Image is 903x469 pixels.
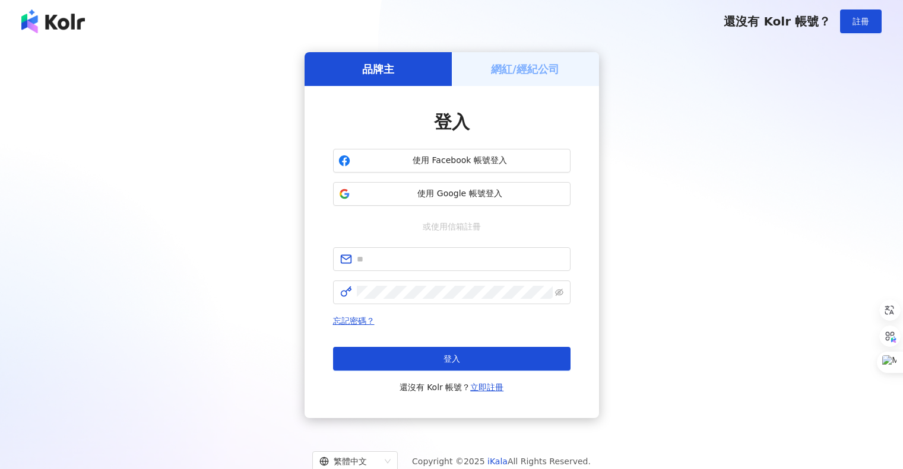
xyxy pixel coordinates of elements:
span: 使用 Google 帳號登入 [355,188,565,200]
span: Copyright © 2025 All Rights Reserved. [412,454,591,468]
span: eye-invisible [555,288,563,296]
span: 使用 Facebook 帳號登入 [355,155,565,167]
h5: 網紅/經紀公司 [491,62,559,76]
button: 註冊 [840,9,882,33]
span: 還沒有 Kolr 帳號？ [724,14,831,28]
a: 忘記密碼？ [333,316,375,326]
span: 或使用信箱註冊 [414,220,489,233]
span: 登入 [443,354,460,363]
button: 使用 Google 帳號登入 [333,182,571,206]
img: logo [21,9,85,33]
span: 還沒有 Kolr 帳號？ [400,380,504,394]
button: 使用 Facebook 帳號登入 [333,149,571,173]
span: 註冊 [853,17,869,26]
a: 立即註冊 [470,382,503,392]
a: iKala [487,457,508,466]
button: 登入 [333,347,571,371]
span: 登入 [434,111,470,132]
h5: 品牌主 [362,62,394,76]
